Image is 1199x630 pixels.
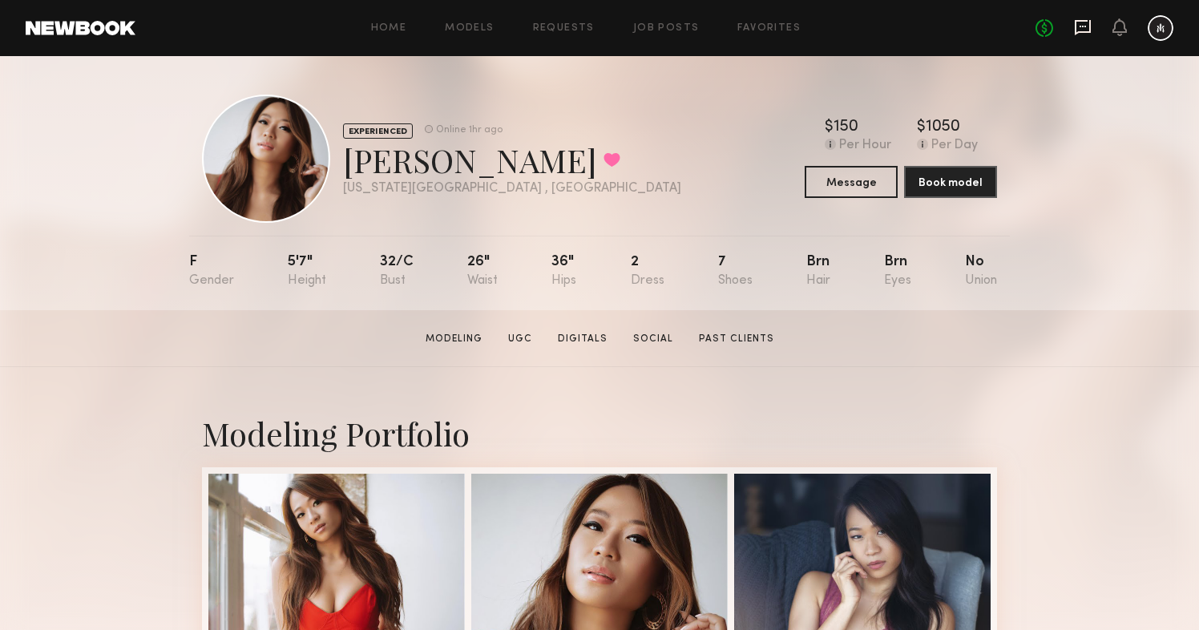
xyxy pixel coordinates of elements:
[965,255,997,288] div: No
[627,332,680,346] a: Social
[718,255,753,288] div: 7
[288,255,326,288] div: 5'7"
[189,255,234,288] div: F
[931,139,978,153] div: Per Day
[633,23,700,34] a: Job Posts
[551,332,614,346] a: Digitals
[343,182,681,196] div: [US_STATE][GEOGRAPHIC_DATA] , [GEOGRAPHIC_DATA]
[467,255,498,288] div: 26"
[380,255,414,288] div: 32/c
[737,23,801,34] a: Favorites
[419,332,489,346] a: Modeling
[445,23,494,34] a: Models
[692,332,781,346] a: Past Clients
[805,166,898,198] button: Message
[371,23,407,34] a: Home
[343,139,681,181] div: [PERSON_NAME]
[884,255,911,288] div: Brn
[343,123,413,139] div: EXPERIENCED
[839,139,891,153] div: Per Hour
[926,119,960,135] div: 1050
[904,166,997,198] button: Book model
[202,412,997,454] div: Modeling Portfolio
[551,255,576,288] div: 36"
[917,119,926,135] div: $
[631,255,664,288] div: 2
[533,23,595,34] a: Requests
[825,119,834,135] div: $
[502,332,539,346] a: UGC
[834,119,858,135] div: 150
[806,255,830,288] div: Brn
[436,125,503,135] div: Online 1hr ago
